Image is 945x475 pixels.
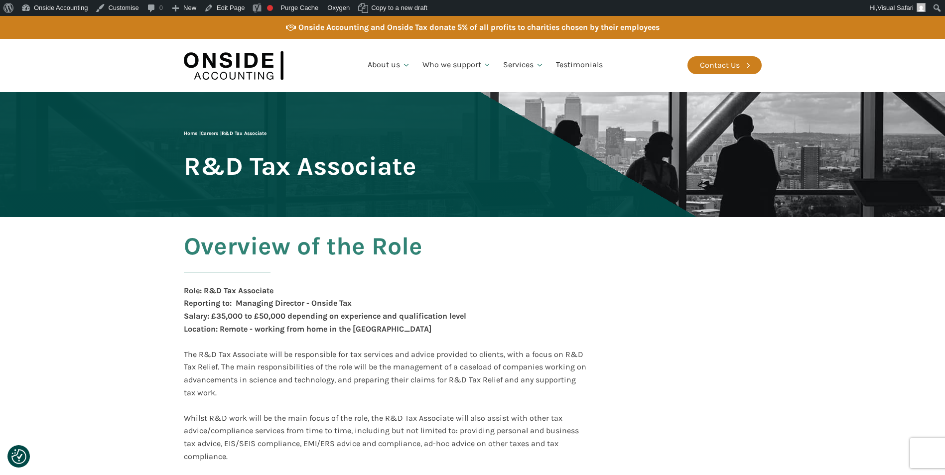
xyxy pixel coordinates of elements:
[184,152,416,180] span: R&D Tax Associate
[700,59,740,72] div: Contact Us
[184,233,422,284] h2: Overview of the Role
[222,130,267,136] span: R&D Tax Associate
[267,5,273,11] div: Focus keyphrase not set
[497,48,550,82] a: Services
[11,449,26,464] button: Consent Preferences
[877,4,914,11] span: Visual Safari
[362,48,416,82] a: About us
[201,130,218,136] a: Careers
[184,130,197,136] a: Home
[184,130,267,136] span: | |
[298,21,660,34] div: Onside Accounting and Onside Tax donate 5% of all profits to charities chosen by their employees
[416,48,498,82] a: Who we support
[184,284,466,348] div: Role: R&D Tax Associate Reporting to: Managing Director - Onside Tax Salary: £35,000 to £50,000 d...
[550,48,609,82] a: Testimonials
[687,56,762,74] a: Contact Us
[11,449,26,464] img: Revisit consent button
[184,46,283,85] img: Onside Accounting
